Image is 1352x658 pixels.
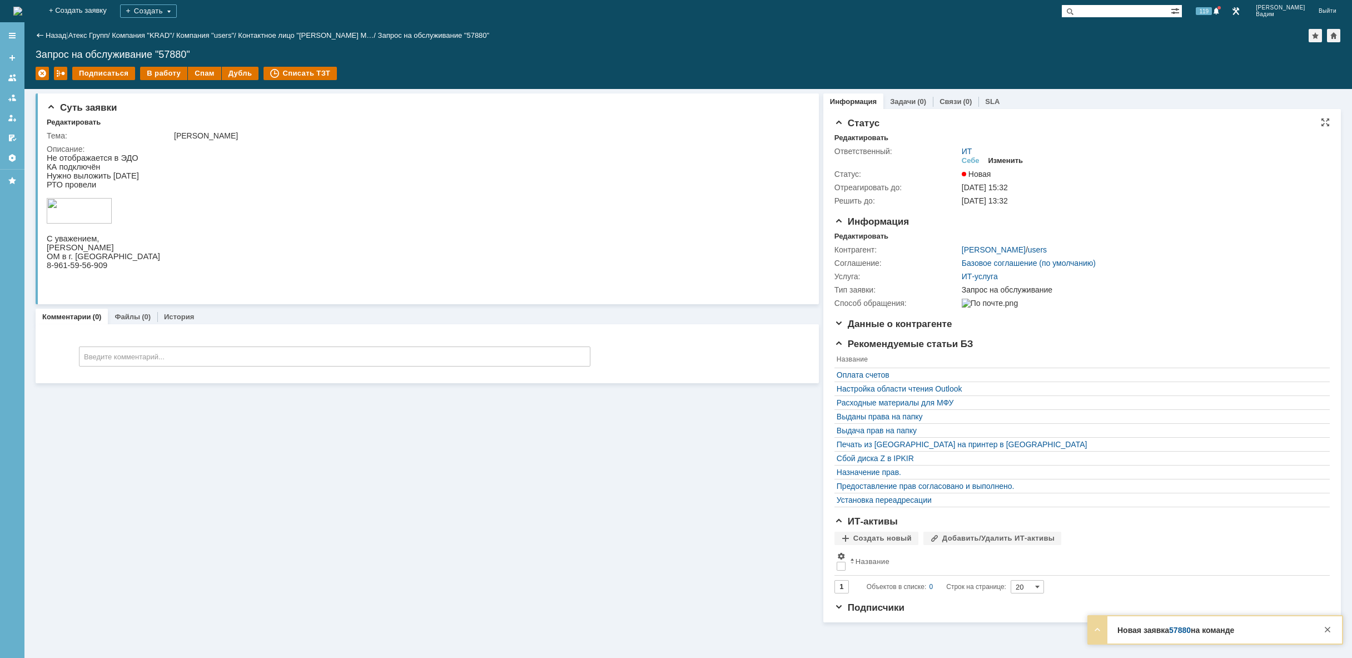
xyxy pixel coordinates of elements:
[962,245,1026,254] a: [PERSON_NAME]
[36,67,49,80] div: Удалить
[112,31,172,39] a: Компания "KRAD"
[1091,623,1104,636] div: Развернуть
[47,102,117,113] span: Суть заявки
[834,183,960,192] div: Отреагировать до:
[834,232,888,241] div: Редактировать
[13,7,22,16] a: Перейти на домашнюю страницу
[36,49,1341,60] div: Запрос на обслуживание "57880"
[837,440,1322,449] a: Печать из [GEOGRAPHIC_DATA] на принтер в [GEOGRAPHIC_DATA]
[834,118,879,128] span: Статус
[1196,7,1212,15] span: 119
[890,97,916,106] a: Задачи
[834,245,960,254] div: Контрагент:
[837,412,1322,421] a: Выданы права на папку
[837,468,1322,477] a: Назначение прав.
[834,196,960,205] div: Решить до:
[985,97,1000,106] a: SLA
[3,149,21,167] a: Настройки
[962,183,1008,192] span: [DATE] 15:32
[1028,245,1047,254] a: users
[1256,4,1305,11] span: [PERSON_NAME]
[962,272,998,281] a: ИТ-услуга
[174,131,800,140] div: [PERSON_NAME]
[834,319,952,329] span: Данные о контрагенте
[93,313,102,321] div: (0)
[834,133,888,142] div: Редактировать
[238,31,374,39] a: Контактное лицо "[PERSON_NAME] М…
[3,69,21,87] a: Заявки на командах
[1229,4,1242,18] a: Перейти в интерфейс администратора
[68,31,112,39] div: /
[46,31,66,39] a: Назад
[837,496,1322,504] a: Установка переадресации
[176,31,234,39] a: Компания "users"
[830,97,877,106] a: Информация
[837,384,1322,393] a: Настройка области чтения Outlook
[917,97,926,106] div: (0)
[867,583,926,591] span: Объектов в списке:
[834,516,898,527] span: ИТ-активы
[834,272,960,281] div: Услуга:
[112,31,176,39] div: /
[47,131,172,140] div: Тема:
[13,7,22,16] img: logo
[1117,626,1234,635] strong: Новая заявка на команде
[962,259,1096,268] a: Базовое соглашение (по умолчанию)
[834,285,960,294] div: Тип заявки:
[68,31,108,39] a: Атекс Групп
[834,147,960,156] div: Ответственный:
[1309,29,1322,42] div: Добавить в избранное
[238,31,377,39] div: /
[3,109,21,127] a: Мои заявки
[962,196,1008,205] span: [DATE] 13:32
[834,602,904,613] span: Подписчики
[164,313,194,321] a: История
[834,339,973,349] span: Рекомендуемые статьи БЗ
[47,145,802,154] div: Описание:
[930,580,933,593] div: 0
[837,482,1322,491] a: Предоставление прав согласовано и выполнено.
[940,97,961,106] a: Связи
[834,299,960,308] div: Способ обращения:
[837,398,1322,407] a: Расходные материалы для МФУ
[837,370,1322,379] a: Оплата счетов
[834,216,909,227] span: Информация
[837,426,1322,435] a: Выдача прав на папку
[1256,11,1305,18] span: Вадим
[848,550,1324,576] th: Название
[963,97,972,106] div: (0)
[962,245,1047,254] div: /
[1171,5,1182,16] span: Расширенный поиск
[834,259,960,268] div: Соглашение:
[142,313,151,321] div: (0)
[1327,29,1340,42] div: Сделать домашней страницей
[988,156,1023,165] div: Изменить
[834,353,1324,368] th: Название
[962,147,972,156] a: ИТ
[3,89,21,107] a: Заявки в моей ответственности
[962,299,1018,308] img: По почте.png
[837,454,1322,463] a: Сбой диска Z в IPKIR
[3,49,21,67] a: Создать заявку
[66,31,68,39] div: |
[3,129,21,147] a: Мои согласования
[834,170,960,179] div: Статус:
[1321,623,1334,636] div: Закрыть
[1169,626,1191,635] a: 57880
[856,557,889,566] div: Название
[962,156,980,165] div: Себе
[867,580,1006,593] i: Строк на странице:
[176,31,238,39] div: /
[1321,118,1330,127] div: На всю страницу
[47,118,101,127] div: Редактировать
